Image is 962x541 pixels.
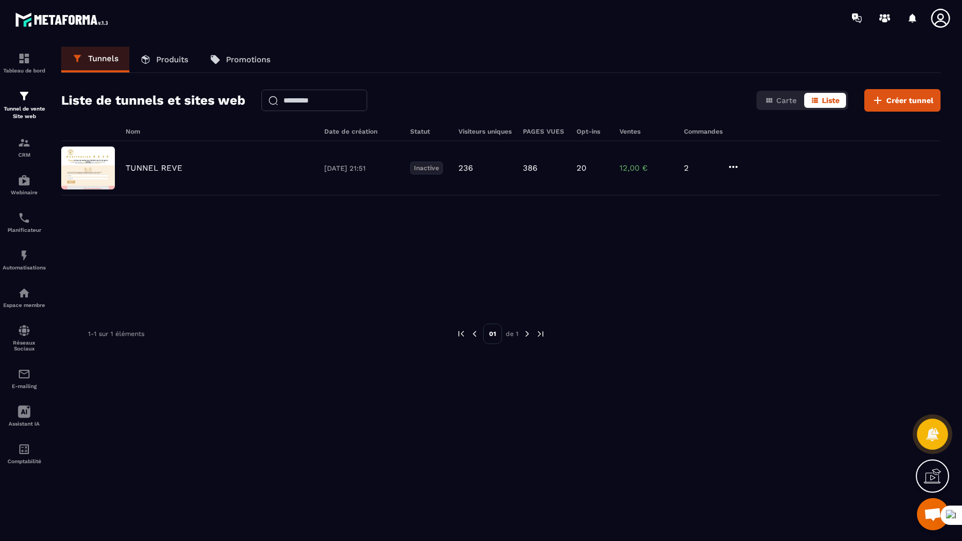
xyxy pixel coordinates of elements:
[864,89,941,112] button: Créer tunnel
[3,241,46,279] a: automationsautomationsAutomatisations
[156,55,188,64] p: Produits
[536,329,545,339] img: next
[3,105,46,120] p: Tunnel de vente Site web
[61,47,129,72] a: Tunnels
[18,443,31,456] img: accountant
[3,340,46,352] p: Réseaux Sociaux
[3,397,46,435] a: Assistant IA
[458,128,512,135] h6: Visiteurs uniques
[470,329,479,339] img: prev
[620,128,673,135] h6: Ventes
[18,368,31,381] img: email
[577,128,609,135] h6: Opt-ins
[620,163,673,173] p: 12,00 €
[410,128,448,135] h6: Statut
[18,211,31,224] img: scheduler
[3,458,46,464] p: Comptabilité
[3,227,46,233] p: Planificateur
[129,47,199,72] a: Produits
[3,421,46,427] p: Assistant IA
[88,330,144,338] p: 1-1 sur 1 éléments
[3,189,46,195] p: Webinaire
[506,330,519,338] p: de 1
[410,162,443,174] p: Inactive
[324,128,399,135] h6: Date de création
[199,47,281,72] a: Promotions
[126,163,183,173] p: TUNNEL REVE
[18,287,31,299] img: automations
[3,279,46,316] a: automationsautomationsEspace membre
[3,152,46,158] p: CRM
[3,44,46,82] a: formationformationTableau de bord
[917,498,949,530] div: Mở cuộc trò chuyện
[3,203,46,241] a: schedulerschedulerPlanificateur
[18,90,31,103] img: formation
[226,55,271,64] p: Promotions
[804,93,846,108] button: Liste
[126,128,314,135] h6: Nom
[3,316,46,360] a: social-networksocial-networkRéseaux Sociaux
[684,128,723,135] h6: Commandes
[18,249,31,262] img: automations
[324,164,399,172] p: [DATE] 21:51
[759,93,803,108] button: Carte
[522,329,532,339] img: next
[3,128,46,166] a: formationformationCRM
[458,163,473,173] p: 236
[822,96,840,105] span: Liste
[483,324,502,344] p: 01
[684,163,716,173] p: 2
[3,82,46,128] a: formationformationTunnel de vente Site web
[3,435,46,472] a: accountantaccountantComptabilité
[3,302,46,308] p: Espace membre
[18,136,31,149] img: formation
[456,329,466,339] img: prev
[3,360,46,397] a: emailemailE-mailing
[15,10,112,30] img: logo
[61,147,115,189] img: image
[88,54,119,63] p: Tunnels
[18,174,31,187] img: automations
[61,90,245,111] h2: Liste de tunnels et sites web
[523,163,537,173] p: 386
[3,68,46,74] p: Tableau de bord
[3,265,46,270] p: Automatisations
[18,324,31,337] img: social-network
[18,52,31,65] img: formation
[3,383,46,389] p: E-mailing
[776,96,797,105] span: Carte
[886,95,934,106] span: Créer tunnel
[3,166,46,203] a: automationsautomationsWebinaire
[577,163,586,173] p: 20
[523,128,566,135] h6: PAGES VUES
